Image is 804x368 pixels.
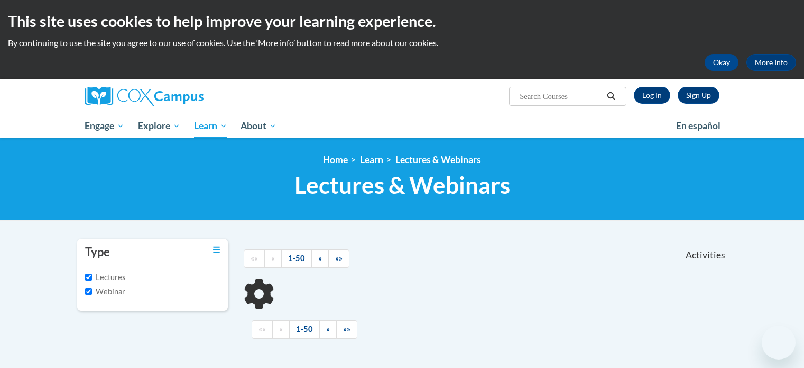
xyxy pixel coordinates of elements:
label: Webinar [85,286,125,298]
span: «« [251,254,258,263]
h3: Type [85,244,110,261]
span: »» [335,254,343,263]
span: « [279,325,283,334]
a: Toggle collapse [213,244,220,256]
span: » [318,254,322,263]
a: Home [323,154,348,165]
span: Learn [194,120,227,132]
h2: This site uses cookies to help improve your learning experience. [8,11,796,32]
a: Explore [131,114,187,138]
img: Cox Campus [85,87,204,106]
span: About [241,120,276,132]
a: Lectures & Webinars [395,154,481,165]
a: Next [311,249,329,268]
a: Learn [360,154,383,165]
a: En español [669,115,727,137]
span: En español [676,120,720,131]
span: Activities [686,249,725,261]
span: » [326,325,330,334]
a: Begining [252,320,273,339]
a: About [234,114,283,138]
a: Register [678,87,719,104]
a: Previous [264,249,282,268]
span: »» [343,325,350,334]
span: Explore [138,120,180,132]
a: End [336,320,357,339]
span: «« [258,325,266,334]
a: 1-50 [289,320,320,339]
a: Engage [78,114,132,138]
span: « [271,254,275,263]
a: Next [319,320,337,339]
input: Search Courses [519,90,603,103]
p: By continuing to use the site you agree to our use of cookies. Use the ‘More info’ button to read... [8,37,796,49]
button: Search [603,90,619,103]
a: End [328,249,349,268]
button: Okay [705,54,738,71]
a: Cox Campus [85,87,286,106]
label: Lectures [85,272,125,283]
span: Engage [85,120,124,132]
a: Begining [244,249,265,268]
a: Previous [272,320,290,339]
span: Lectures & Webinars [294,171,510,199]
div: Main menu [69,114,735,138]
iframe: Button to launch messaging window [762,326,796,360]
a: 1-50 [281,249,312,268]
a: Log In [634,87,670,104]
a: More Info [746,54,796,71]
a: Learn [187,114,234,138]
